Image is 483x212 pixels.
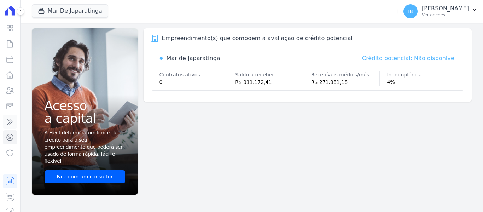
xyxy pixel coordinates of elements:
[422,12,469,18] p: Ver opções
[387,71,456,79] div: Inadimplência
[162,34,353,42] div: Empreendimento(s) que compõem a avaliação de crédito potencial
[387,79,456,86] div: 4%
[362,54,456,63] div: Crédito potencial: Não disponível
[45,112,125,125] span: a capital
[422,5,469,12] p: [PERSON_NAME]
[398,1,483,21] button: IB [PERSON_NAME] Ver opções
[159,71,228,79] div: Contratos ativos
[167,54,220,63] div: Mar de Japaratinga
[32,4,108,18] button: Mar De Japaratinga
[235,71,304,79] div: Saldo a receber
[45,129,124,165] span: A Hent determina um limite de crédito para o seu empreendimento que poderá ser usado de forma ráp...
[45,170,125,183] a: Fale com um consultor
[408,9,413,14] span: IB
[45,99,125,112] span: Acesso
[311,71,380,79] div: Recebíveis médios/mês
[159,79,228,86] div: 0
[311,79,380,86] div: R$ 271.981,18
[235,79,304,86] div: R$ 911.172,41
